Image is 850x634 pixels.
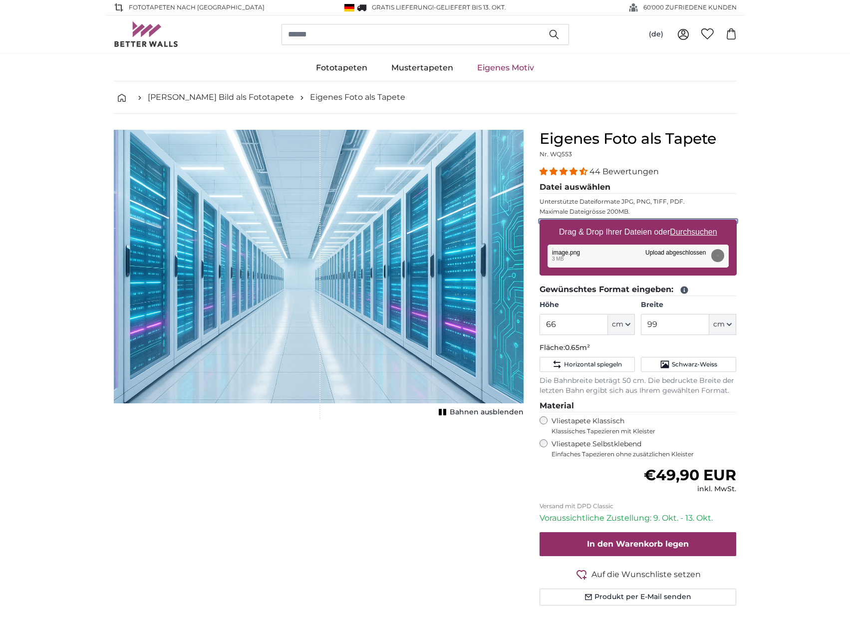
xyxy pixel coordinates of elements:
[591,569,701,581] span: Auf die Wunschliste setzen
[641,25,671,43] button: (de)
[114,130,524,419] div: 1 of 1
[540,300,635,310] label: Höhe
[114,21,179,47] img: Betterwalls
[379,55,465,81] a: Mustertapeten
[540,376,737,396] p: Die Bahnbreite beträgt 50 cm. Die bedruckte Breite der letzten Bahn ergibt sich aus Ihrem gewählt...
[372,3,434,11] span: GRATIS Lieferung!
[641,300,736,310] label: Breite
[436,3,506,11] span: Geliefert bis 13. Okt.
[344,4,354,11] img: Deutschland
[644,484,736,494] div: inkl. MwSt.
[565,343,590,352] span: 0.65m²
[148,91,294,103] a: [PERSON_NAME] Bild als Fototapete
[670,228,717,236] u: Durchsuchen
[643,3,737,12] span: 60'000 ZUFRIEDENE KUNDEN
[540,400,737,412] legend: Material
[310,91,405,103] a: Eigenes Foto als Tapete
[555,222,721,242] label: Drag & Drop Ihrer Dateien oder
[540,284,737,296] legend: Gewünschtes Format eingeben:
[552,439,737,458] label: Vliestapete Selbstklebend
[552,416,728,435] label: Vliestapete Klassisch
[540,208,737,216] p: Maximale Dateigrösse 200MB.
[540,502,737,510] p: Versand mit DPD Classic
[644,466,736,484] span: €49,90 EUR
[540,589,737,606] button: Produkt per E-Mail senden
[672,360,717,368] span: Schwarz-Weiss
[608,314,635,335] button: cm
[540,512,737,524] p: Voraussichtliche Zustellung: 9. Okt. - 13. Okt.
[540,150,572,158] span: Nr. WQ553
[564,360,622,368] span: Horizontal spiegeln
[114,81,737,114] nav: breadcrumbs
[540,343,737,353] p: Fläche:
[540,167,589,176] span: 4.34 stars
[540,130,737,148] h1: Eigenes Foto als Tapete
[465,55,546,81] a: Eigenes Motiv
[434,3,506,11] span: -
[129,3,265,12] span: Fototapeten nach [GEOGRAPHIC_DATA]
[552,450,737,458] span: Einfaches Tapezieren ohne zusätzlichen Kleister
[587,539,689,549] span: In den Warenkorb legen
[709,314,736,335] button: cm
[552,427,728,435] span: Klassisches Tapezieren mit Kleister
[540,568,737,581] button: Auf die Wunschliste setzen
[612,319,623,329] span: cm
[589,167,659,176] span: 44 Bewertungen
[641,357,736,372] button: Schwarz-Weiss
[540,181,737,194] legend: Datei auswählen
[713,319,725,329] span: cm
[540,198,737,206] p: Unterstützte Dateiformate JPG, PNG, TIFF, PDF.
[540,357,635,372] button: Horizontal spiegeln
[540,532,737,556] button: In den Warenkorb legen
[304,55,379,81] a: Fototapeten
